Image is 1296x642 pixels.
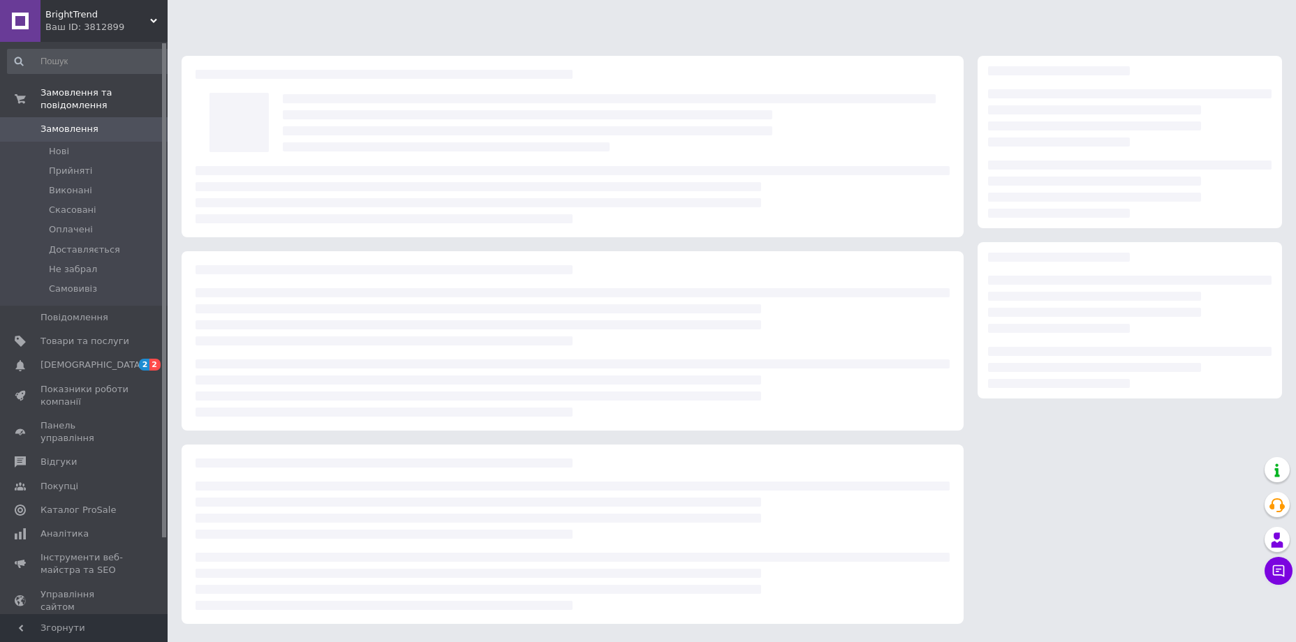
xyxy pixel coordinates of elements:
span: Виконані [49,184,92,197]
span: Замовлення [40,123,98,135]
span: Не забрал [49,263,97,276]
span: Панель управління [40,419,129,445]
span: Відгуки [40,456,77,468]
span: Самовивіз [49,283,97,295]
span: Товари та послуги [40,335,129,348]
span: Оплачені [49,223,93,236]
span: BrightTrend [45,8,150,21]
span: 2 [149,359,161,371]
span: Скасовані [49,204,96,216]
span: 2 [139,359,150,371]
span: Повідомлення [40,311,108,324]
span: Нові [49,145,69,158]
span: Управління сайтом [40,588,129,613]
span: Інструменти веб-майстра та SEO [40,551,129,576]
div: Ваш ID: 3812899 [45,21,168,33]
button: Чат з покупцем [1265,557,1293,585]
span: Аналітика [40,528,89,540]
span: Доставляється [49,244,120,256]
span: Замовлення та повідомлення [40,87,168,112]
span: Каталог ProSale [40,504,116,516]
input: Пошук [7,49,172,74]
span: [DEMOGRAPHIC_DATA] [40,359,144,371]
span: Показники роботи компанії [40,383,129,408]
span: Покупці [40,480,78,493]
span: Прийняті [49,165,92,177]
